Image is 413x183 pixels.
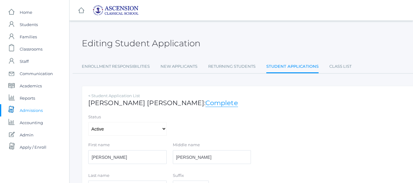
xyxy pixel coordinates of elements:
a: < Student Application List [88,93,140,98]
span: Home [20,6,32,18]
a: Complete [205,99,238,107]
span: Staff [20,55,29,67]
span: Accounting [20,116,43,129]
a: Class List [329,60,351,73]
span: Apply / Enroll [20,141,46,153]
span: Admin [20,129,34,141]
a: Returning Students [208,60,256,73]
a: Student Applications [266,60,319,74]
label: Middle name [173,142,200,148]
span: Admissions [20,104,43,116]
span: Reports [20,92,35,104]
label: Status [88,114,101,120]
span: Communication [20,67,53,80]
span: : [204,99,238,107]
span: Classrooms [20,43,42,55]
span: Students [20,18,38,31]
a: Enrollment Responsibilities [82,60,150,73]
label: Suffix [173,173,184,179]
span: Academics [20,80,42,92]
a: New Applicants [161,60,197,73]
span: Families [20,31,37,43]
h2: Editing Student Application [82,39,201,48]
label: First name [88,142,110,148]
img: 2_ascension-logo-blue.jpg [93,5,139,16]
label: Last name [88,173,109,179]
